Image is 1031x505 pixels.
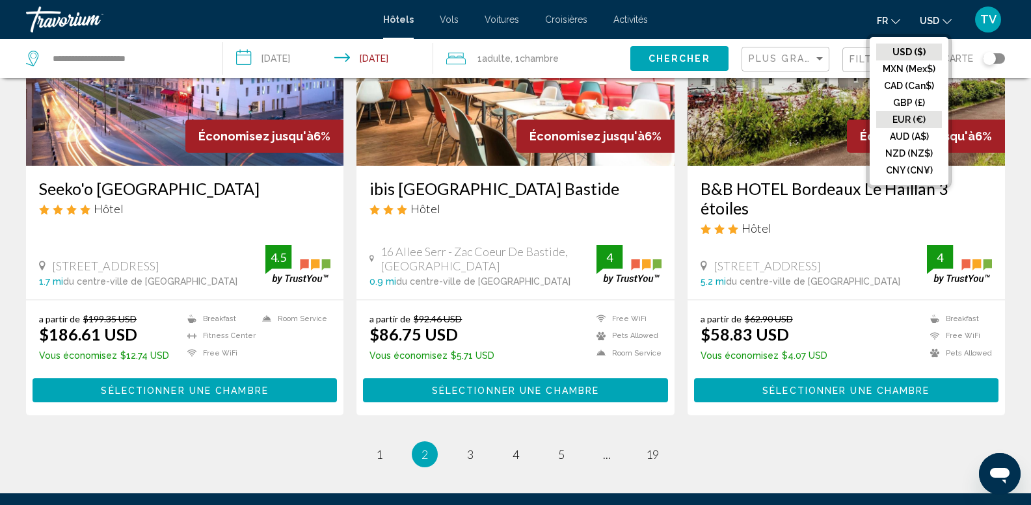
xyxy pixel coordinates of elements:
a: Seeko'o [GEOGRAPHIC_DATA] [39,179,330,198]
li: Free WiFi [924,330,992,341]
span: Voitures [485,14,519,25]
span: 19 [646,447,659,461]
span: a partir de [39,313,80,324]
button: Change language [877,11,900,30]
button: Chercher [630,46,729,70]
span: Carte [943,49,973,68]
span: 2 [422,447,428,461]
div: 3 star Hotel [369,201,661,216]
img: trustyou-badge.svg [596,245,662,283]
button: User Menu [971,6,1005,33]
div: 4 [927,250,953,265]
a: Travorium [26,6,370,32]
li: Free WiFi [590,313,662,324]
ul: Pagination [26,441,1005,467]
li: Pets Allowed [924,348,992,359]
span: Plus grandes économies [749,53,904,64]
span: TV [980,13,997,26]
li: Room Service [590,348,662,359]
del: $92.46 USD [414,313,462,324]
a: Sélectionner une chambre [33,382,337,396]
del: $62.90 USD [745,313,793,324]
span: du centre-ville de [GEOGRAPHIC_DATA] [396,276,570,287]
li: Pets Allowed [590,330,662,341]
span: a partir de [701,313,742,324]
span: Adulte [482,53,511,64]
span: , 1 [511,49,559,68]
span: Économisez jusqu'à [198,129,314,143]
p: $4.07 USD [701,350,827,361]
span: du centre-ville de [GEOGRAPHIC_DATA] [726,276,900,287]
span: 1 [376,447,382,461]
span: Vous économisez [701,350,779,361]
del: $199.35 USD [83,313,137,324]
span: 4 [513,447,519,461]
span: Hôtels [383,14,414,25]
mat-select: Sort by [749,54,825,65]
div: 6% [185,120,343,153]
button: Change currency [920,11,952,30]
button: MXN (Mex$) [876,60,942,77]
span: Hôtel [742,221,771,235]
li: Fitness Center [181,330,256,341]
button: NZD (NZ$) [876,145,942,162]
span: 1 [477,49,511,68]
li: Breakfast [181,313,256,324]
button: Travelers: 1 adult, 0 children [433,39,630,78]
button: Filter [842,47,930,73]
span: Hôtel [410,201,440,216]
button: GBP (£) [876,94,942,111]
a: ibis [GEOGRAPHIC_DATA] Bastide [369,179,661,198]
div: 6% [847,120,1005,153]
a: Sélectionner une chambre [363,382,667,396]
li: Breakfast [924,313,992,324]
li: Room Service [256,313,330,324]
span: 0.9 mi [369,276,396,287]
div: 4 [596,250,623,265]
button: USD ($) [876,44,942,60]
p: $5.71 USD [369,350,494,361]
img: trustyou-badge.svg [927,245,992,283]
span: Hôtel [94,201,124,216]
span: USD [920,16,939,26]
ins: $58.83 USD [701,324,789,344]
a: B&B HOTEL Bordeaux Le Haillan 3 étoiles [701,179,992,218]
span: 3 [467,447,474,461]
a: Sélectionner une chambre [694,382,998,396]
ins: $186.61 USD [39,324,137,344]
div: 3 star Hotel [701,221,992,235]
li: Free WiFi [181,348,256,359]
button: Toggle map [973,53,1005,64]
span: a partir de [369,313,410,324]
span: du centre-ville de [GEOGRAPHIC_DATA] [63,276,237,287]
span: Vous économisez [39,350,117,361]
button: AUD (A$) [876,128,942,145]
button: EUR (€) [876,111,942,128]
span: Sélectionner une chambre [101,385,268,396]
button: Sélectionner une chambre [694,378,998,402]
a: Croisières [545,14,587,25]
span: Vous économisez [369,350,448,361]
button: Sélectionner une chambre [33,378,337,402]
a: Activités [613,14,648,25]
span: [STREET_ADDRESS] [714,259,821,273]
ins: $86.75 USD [369,324,458,344]
span: 1.7 mi [39,276,63,287]
span: fr [877,16,888,26]
span: [STREET_ADDRESS] [52,259,159,273]
div: 4 star Hotel [39,201,330,216]
span: Économisez jusqu'à [860,129,975,143]
button: Check-in date: Sep 26, 2025 Check-out date: Sep 27, 2025 [223,39,433,78]
span: Sélectionner une chambre [762,385,930,396]
span: 16 Allee Serr - Zac Coeur De Bastide, [GEOGRAPHIC_DATA] [381,244,596,273]
span: 5 [558,447,565,461]
img: trustyou-badge.svg [265,245,330,283]
p: $12.74 USD [39,350,169,361]
a: Vols [440,14,459,25]
button: Sélectionner une chambre [363,378,667,402]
